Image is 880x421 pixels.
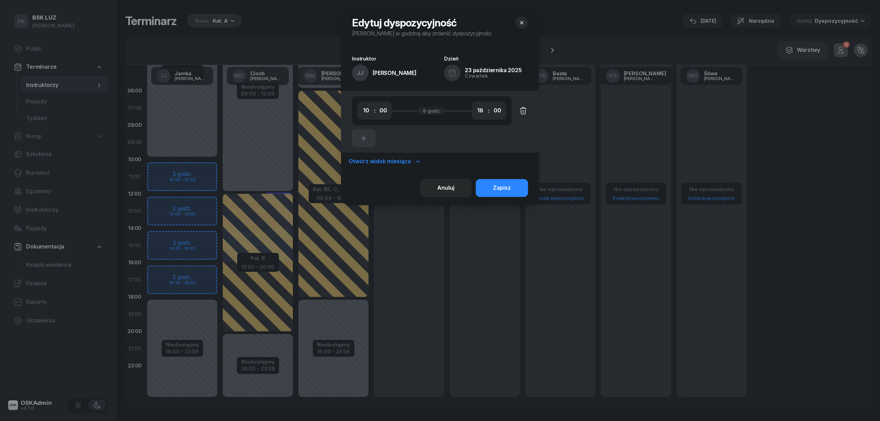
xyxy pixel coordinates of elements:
button: Zapisz [476,179,528,197]
div: Otwórz widok miesiąca [349,157,420,166]
p: [PERSON_NAME] w godzinę aby zmienić dyspozycyjność [352,29,492,38]
div: : [374,107,375,115]
span: JJ [357,70,364,76]
div: Anuluj [437,184,454,192]
div: : [488,107,489,115]
span: czwartek [465,73,488,79]
div: [PERSON_NAME] [373,70,417,76]
button: Otwórz widok miesiąca [341,153,428,170]
div: 8 godz. [417,107,446,115]
button: Anuluj [420,179,472,197]
h1: Edytuj dyspozycyjność [352,16,492,29]
span: 23 października 2025 [465,67,522,74]
div: Zapisz [493,184,511,192]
